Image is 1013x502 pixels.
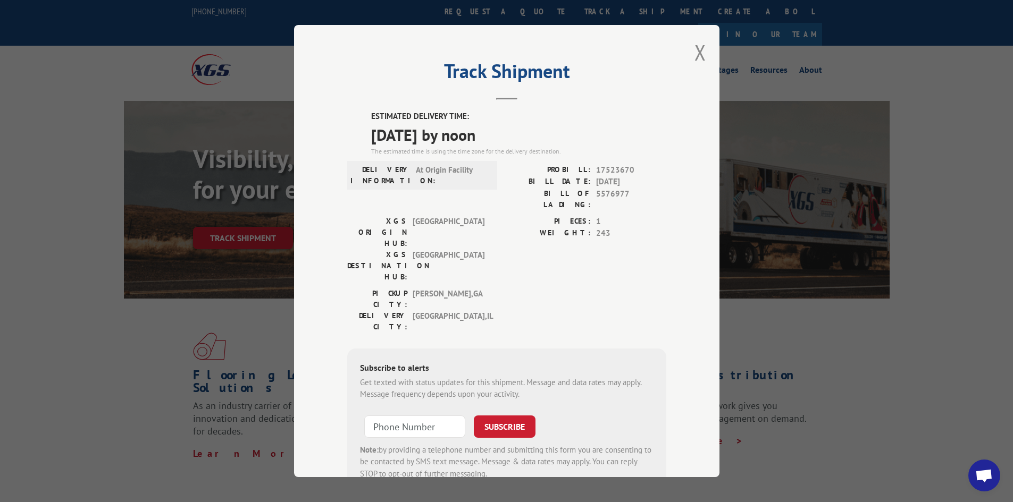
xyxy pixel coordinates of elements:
span: At Origin Facility [416,164,488,186]
span: 5576977 [596,188,666,210]
label: PICKUP CITY: [347,288,407,310]
div: Get texted with status updates for this shipment. Message and data rates may apply. Message frequ... [360,377,654,401]
div: Subscribe to alerts [360,361,654,377]
span: 1 [596,216,666,228]
label: BILL OF LADING: [507,188,591,210]
label: DELIVERY CITY: [347,310,407,333]
span: 17523670 [596,164,666,176]
label: PIECES: [507,216,591,228]
span: [PERSON_NAME] , GA [413,288,484,310]
label: DELIVERY INFORMATION: [350,164,411,186]
span: [DATE] by noon [371,123,666,147]
div: by providing a telephone number and submitting this form you are consenting to be contacted by SM... [360,444,654,480]
div: Open chat [968,460,1000,491]
label: XGS DESTINATION HUB: [347,249,407,283]
input: Phone Number [364,415,465,438]
span: [GEOGRAPHIC_DATA] [413,249,484,283]
h2: Track Shipment [347,64,666,84]
label: ESTIMATED DELIVERY TIME: [371,110,666,123]
span: 243 [596,227,666,240]
span: [GEOGRAPHIC_DATA] , IL [413,310,484,333]
strong: Note: [360,445,379,455]
label: WEIGHT: [507,227,591,240]
div: The estimated time is using the time zone for the delivery destination. [371,147,666,156]
span: [DATE] [596,176,666,188]
span: [GEOGRAPHIC_DATA] [413,216,484,249]
label: PROBILL: [507,164,591,176]
button: Close modal [694,38,706,66]
label: BILL DATE: [507,176,591,188]
label: XGS ORIGIN HUB: [347,216,407,249]
button: SUBSCRIBE [474,415,535,438]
